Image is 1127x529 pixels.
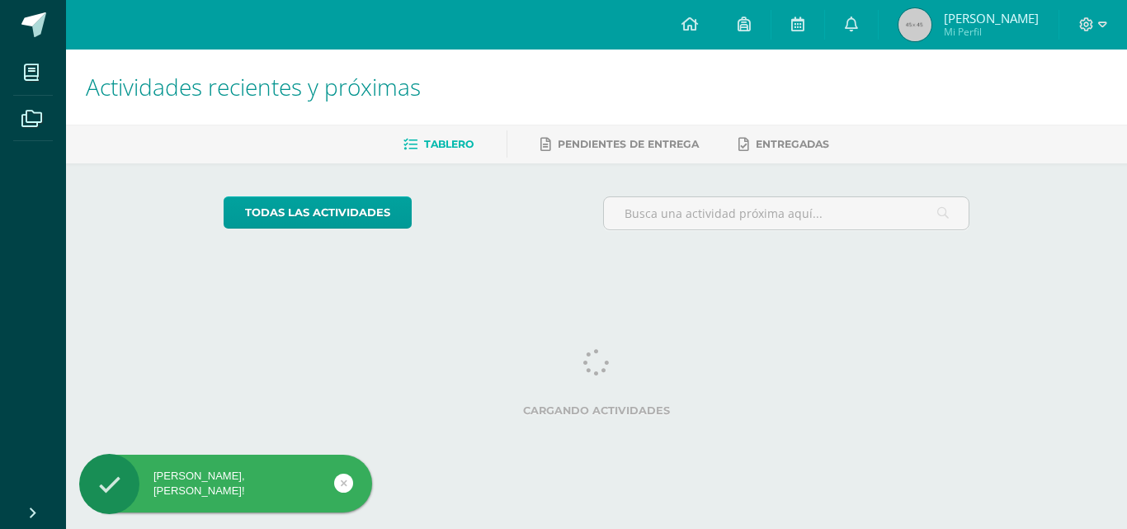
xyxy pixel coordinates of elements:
img: 45x45 [898,8,931,41]
span: Entregadas [756,138,829,150]
label: Cargando actividades [224,404,970,417]
a: Pendientes de entrega [540,131,699,158]
div: [PERSON_NAME], [PERSON_NAME]! [79,469,372,498]
a: Entregadas [738,131,829,158]
span: Actividades recientes y próximas [86,71,421,102]
span: [PERSON_NAME] [944,10,1039,26]
span: Mi Perfil [944,25,1039,39]
span: Pendientes de entrega [558,138,699,150]
input: Busca una actividad próxima aquí... [604,197,969,229]
a: Tablero [403,131,474,158]
a: todas las Actividades [224,196,412,229]
span: Tablero [424,138,474,150]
